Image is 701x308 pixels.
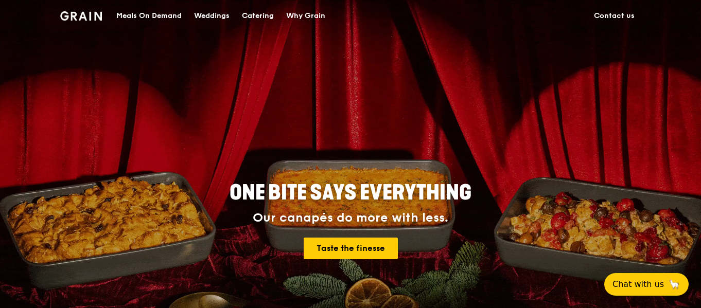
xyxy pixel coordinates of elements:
div: Why Grain [286,1,325,31]
div: Catering [242,1,274,31]
span: Chat with us [612,278,664,291]
a: Why Grain [280,1,331,31]
a: Catering [236,1,280,31]
span: ONE BITE SAYS EVERYTHING [230,180,471,205]
img: Grain [60,11,102,21]
div: Meals On Demand [116,1,182,31]
button: Chat with us🦙 [604,273,689,296]
a: Taste the finesse [304,238,398,259]
span: 🦙 [668,278,680,291]
div: Our canapés do more with less. [165,211,536,225]
a: Contact us [588,1,641,31]
div: Weddings [194,1,230,31]
a: Weddings [188,1,236,31]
